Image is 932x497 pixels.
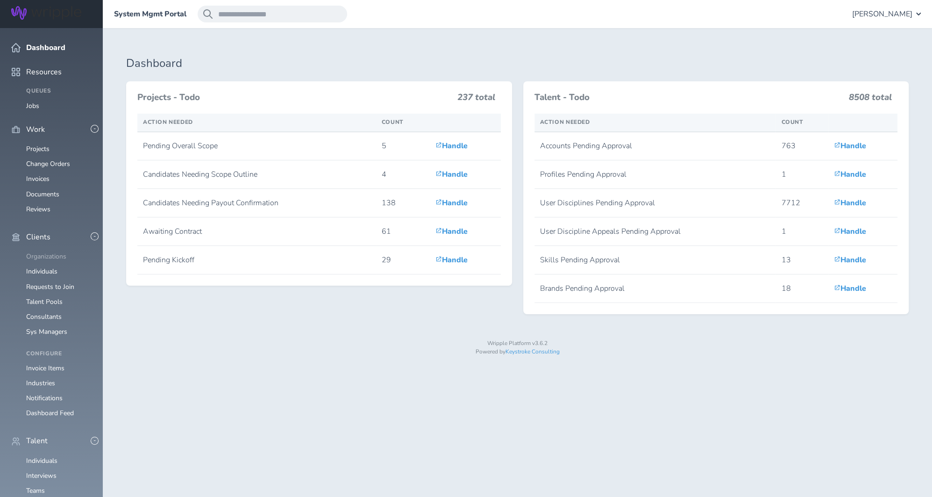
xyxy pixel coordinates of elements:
[26,437,48,445] span: Talent
[534,132,776,160] td: Accounts Pending Approval
[26,379,55,388] a: Industries
[26,456,57,465] a: Individuals
[775,274,828,303] td: 18
[26,68,62,76] span: Resources
[26,471,57,480] a: Interviews
[775,132,828,160] td: 763
[11,6,81,20] img: Wripple
[376,246,430,274] td: 29
[534,189,776,217] td: User Disciplines Pending Approval
[382,118,404,126] span: Count
[26,205,50,214] a: Reviews
[26,486,45,495] a: Teams
[126,57,909,70] h1: Dashboard
[781,118,803,126] span: Count
[376,217,430,246] td: 61
[26,159,70,168] a: Change Orders
[852,6,921,22] button: [PERSON_NAME]
[26,101,39,110] a: Jobs
[834,169,866,180] a: Handle
[376,160,430,189] td: 4
[435,141,468,151] a: Handle
[435,198,468,208] a: Handle
[26,233,50,241] span: Clients
[849,93,892,107] h3: 8508 total
[26,364,64,373] a: Invoice Items
[775,189,828,217] td: 7712
[435,255,468,265] a: Handle
[26,267,57,276] a: Individuals
[834,255,866,265] a: Handle
[137,217,376,246] td: Awaiting Contract
[775,246,828,274] td: 13
[26,351,92,357] h4: Configure
[435,169,468,180] a: Handle
[457,93,495,107] h3: 237 total
[26,88,92,94] h4: Queues
[376,132,430,160] td: 5
[775,217,828,246] td: 1
[143,118,193,126] span: Action Needed
[91,437,99,445] button: -
[126,349,909,355] p: Powered by
[534,93,844,103] h3: Talent - Todo
[534,274,776,303] td: Brands Pending Approval
[26,144,50,153] a: Projects
[834,198,866,208] a: Handle
[26,312,62,321] a: Consultants
[534,217,776,246] td: User Discipline Appeals Pending Approval
[26,409,74,418] a: Dashboard Feed
[137,93,452,103] h3: Projects - Todo
[26,394,63,403] a: Notifications
[26,174,50,183] a: Invoices
[26,125,45,134] span: Work
[540,118,590,126] span: Action Needed
[775,160,828,189] td: 1
[137,189,376,217] td: Candidates Needing Payout Confirmation
[137,246,376,274] td: Pending Kickoff
[852,10,912,18] span: [PERSON_NAME]
[26,327,67,336] a: Sys Managers
[114,10,186,18] a: System Mgmt Portal
[91,125,99,133] button: -
[435,226,468,237] a: Handle
[137,132,376,160] td: Pending Overall Scope
[26,282,74,291] a: Requests to Join
[26,43,65,52] span: Dashboard
[834,141,866,151] a: Handle
[26,297,63,306] a: Talent Pools
[834,226,866,237] a: Handle
[26,252,66,261] a: Organizations
[505,348,560,355] a: Keystroke Consulting
[137,160,376,189] td: Candidates Needing Scope Outline
[126,340,909,347] p: Wripple Platform v3.6.2
[26,190,59,199] a: Documents
[91,232,99,240] button: -
[834,283,866,294] a: Handle
[534,246,776,274] td: Skills Pending Approval
[534,160,776,189] td: Profiles Pending Approval
[376,189,430,217] td: 138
